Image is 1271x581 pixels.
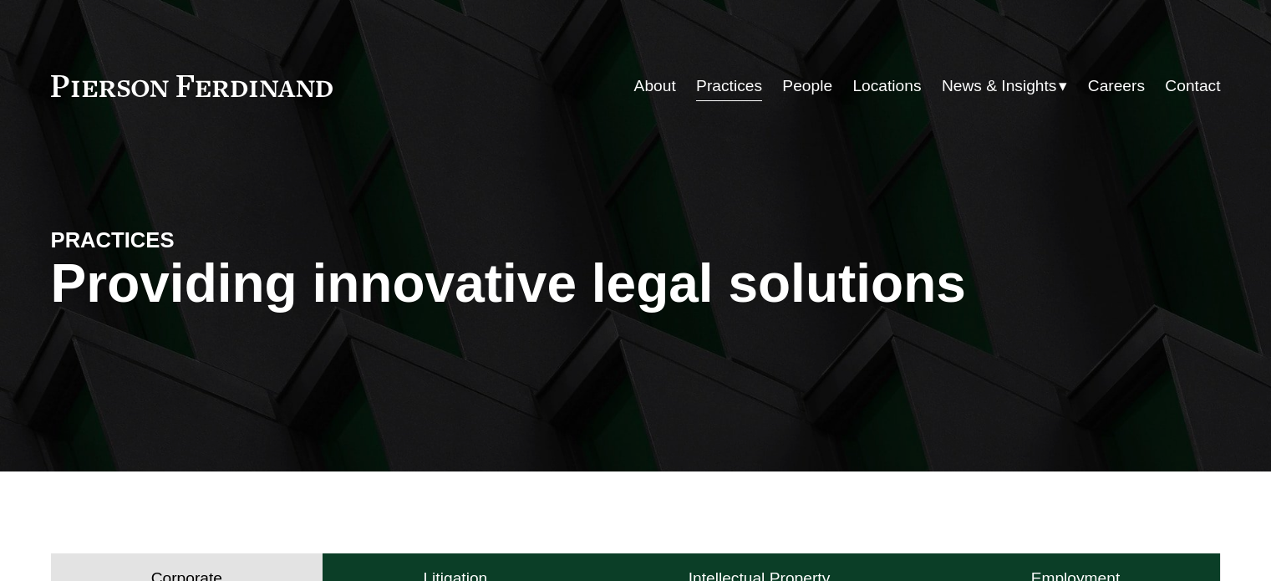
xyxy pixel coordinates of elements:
a: People [782,70,832,102]
h4: PRACTICES [51,227,343,253]
a: Practices [696,70,762,102]
span: News & Insights [942,72,1057,101]
h1: Providing innovative legal solutions [51,253,1221,314]
a: Locations [852,70,921,102]
a: folder dropdown [942,70,1068,102]
a: Careers [1088,70,1145,102]
a: About [634,70,676,102]
a: Contact [1165,70,1220,102]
